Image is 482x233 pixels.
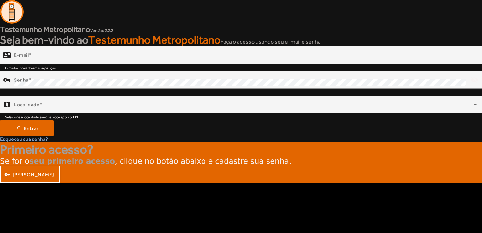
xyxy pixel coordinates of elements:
mat-icon: contact_mail [3,51,11,59]
mat-label: Localidade [14,102,39,108]
mat-icon: map [3,101,11,108]
mat-label: E-mail [14,52,29,58]
span: Testemunho Metropolitano [88,33,220,46]
small: Versão: 2.2.2 [90,28,113,33]
span: [PERSON_NAME] [13,172,54,177]
span: Faça o acesso usando seu e-mail e senha [220,38,321,45]
strong: seu primeiro acesso [29,157,115,166]
mat-icon: visibility_off [467,72,482,87]
mat-hint: Selecione a localidade em que você apoia o TPE. [5,113,80,120]
mat-hint: E-mail informado em sua petição. [5,64,57,71]
mat-label: Senha [14,77,29,83]
mat-icon: vpn_key [3,76,11,84]
span: Entrar [24,126,39,131]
